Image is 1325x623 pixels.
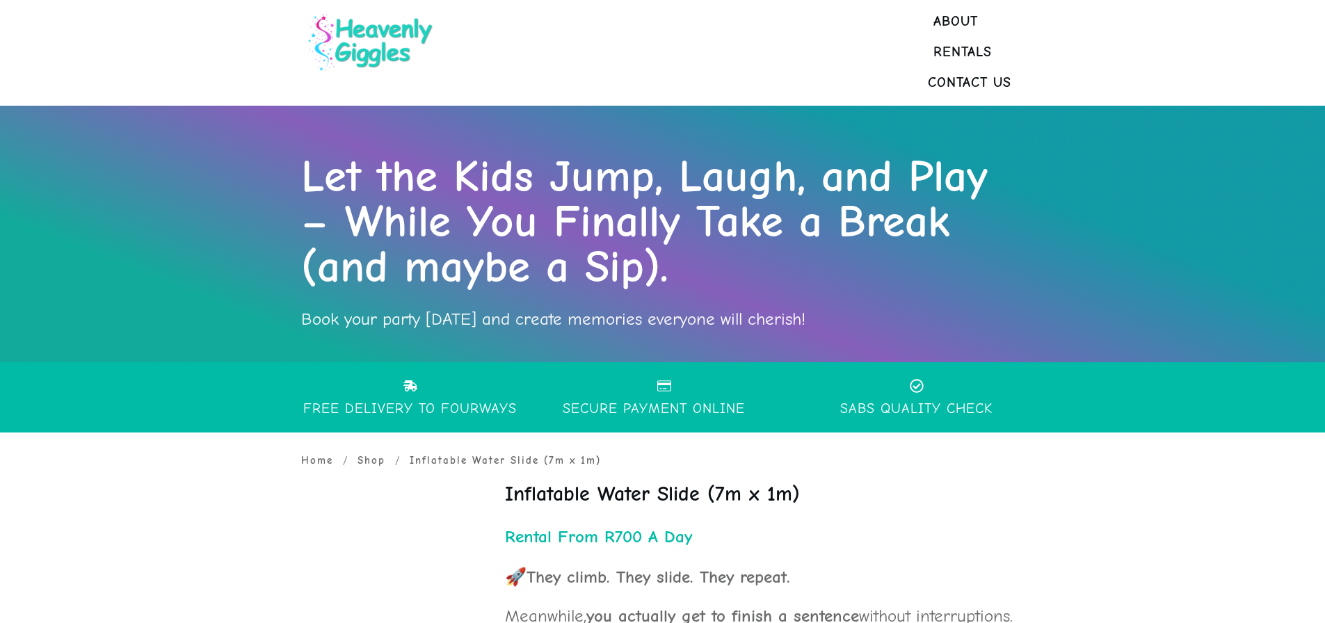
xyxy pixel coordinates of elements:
p: Free DELIVERY To Fourways [294,401,527,416]
p: Let the Kids Jump, Laugh, and Play – While You Finally Take a Break (and maybe a Sip). [301,154,1025,290]
span: Inflatable Water Slide (7m x 1m) [410,453,601,468]
h1: Inflatable Water Slide (7m x 1m) [505,480,1023,508]
a: Home [301,453,333,468]
span: Shop [358,454,385,467]
p: Book your party [DATE] and create memories everyone will cherish! [301,304,1025,334]
strong: They climb. They slide. They repeat. [527,567,790,587]
p: secure payment Online [563,401,745,416]
li: / [340,460,351,471]
p: SABS quality check [830,401,1003,416]
a: Rentals [933,38,992,66]
p: Rental From R700 A Day [505,521,1023,552]
a: Contact Us [928,69,1011,97]
a: About [933,8,978,35]
li: / [392,460,403,471]
p: 🚀 [505,566,1023,606]
span: Home [301,454,333,467]
a: Shop [358,453,385,468]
